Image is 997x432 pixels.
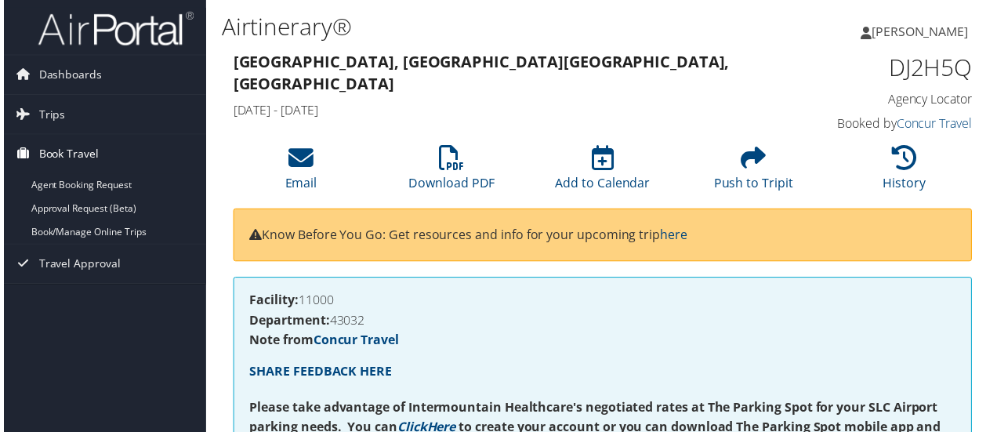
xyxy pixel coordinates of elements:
a: SHARE FEEDBACK HERE [248,365,391,383]
a: here [662,227,689,245]
p: Know Before You Go: Get resources and info for your upcoming trip [248,227,959,247]
img: airportal-logo.png [34,10,191,47]
strong: Department: [248,314,328,331]
a: Download PDF [408,155,495,193]
a: History [886,155,930,193]
span: [PERSON_NAME] [875,23,972,40]
h4: [DATE] - [DATE] [231,102,784,119]
strong: [GEOGRAPHIC_DATA], [GEOGRAPHIC_DATA] [GEOGRAPHIC_DATA], [GEOGRAPHIC_DATA] [231,52,731,95]
span: Dashboards [35,56,99,95]
strong: Facility: [248,293,297,310]
a: Concur Travel [312,334,398,351]
a: Add to Calendar [556,155,651,193]
h1: DJ2H5Q [807,52,976,85]
span: Trips [35,96,62,135]
h4: 11000 [248,296,959,308]
a: Email [284,155,316,193]
h4: Agency Locator [807,91,976,108]
span: Book Travel [35,136,96,175]
strong: Note from [248,334,398,351]
a: Push to Tripit [716,155,796,193]
h1: Airtinerary® [219,10,731,43]
span: Travel Approval [35,246,118,285]
h4: Booked by [807,115,976,133]
h4: 43032 [248,316,959,329]
a: Concur Travel [900,115,976,133]
a: [PERSON_NAME] [864,8,988,55]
